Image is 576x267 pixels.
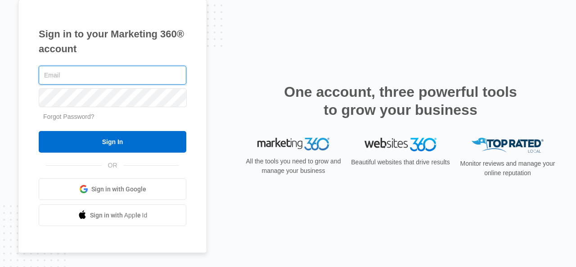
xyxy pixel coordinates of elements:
span: Sign in with Apple Id [90,211,148,220]
h1: Sign in to your Marketing 360® account [39,27,186,56]
a: Sign in with Google [39,178,186,200]
p: All the tools you need to grow and manage your business [243,157,344,176]
input: Sign In [39,131,186,153]
img: Marketing 360 [257,138,329,150]
a: Sign in with Apple Id [39,204,186,226]
span: Sign in with Google [91,185,146,194]
p: Monitor reviews and manage your online reputation [457,159,558,178]
a: Forgot Password? [43,113,94,120]
span: OR [102,161,124,170]
p: Beautiful websites that drive results [350,158,451,167]
img: Top Rated Local [472,138,544,153]
h2: One account, three powerful tools to grow your business [281,83,520,119]
img: Websites 360 [364,138,436,151]
input: Email [39,66,186,85]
